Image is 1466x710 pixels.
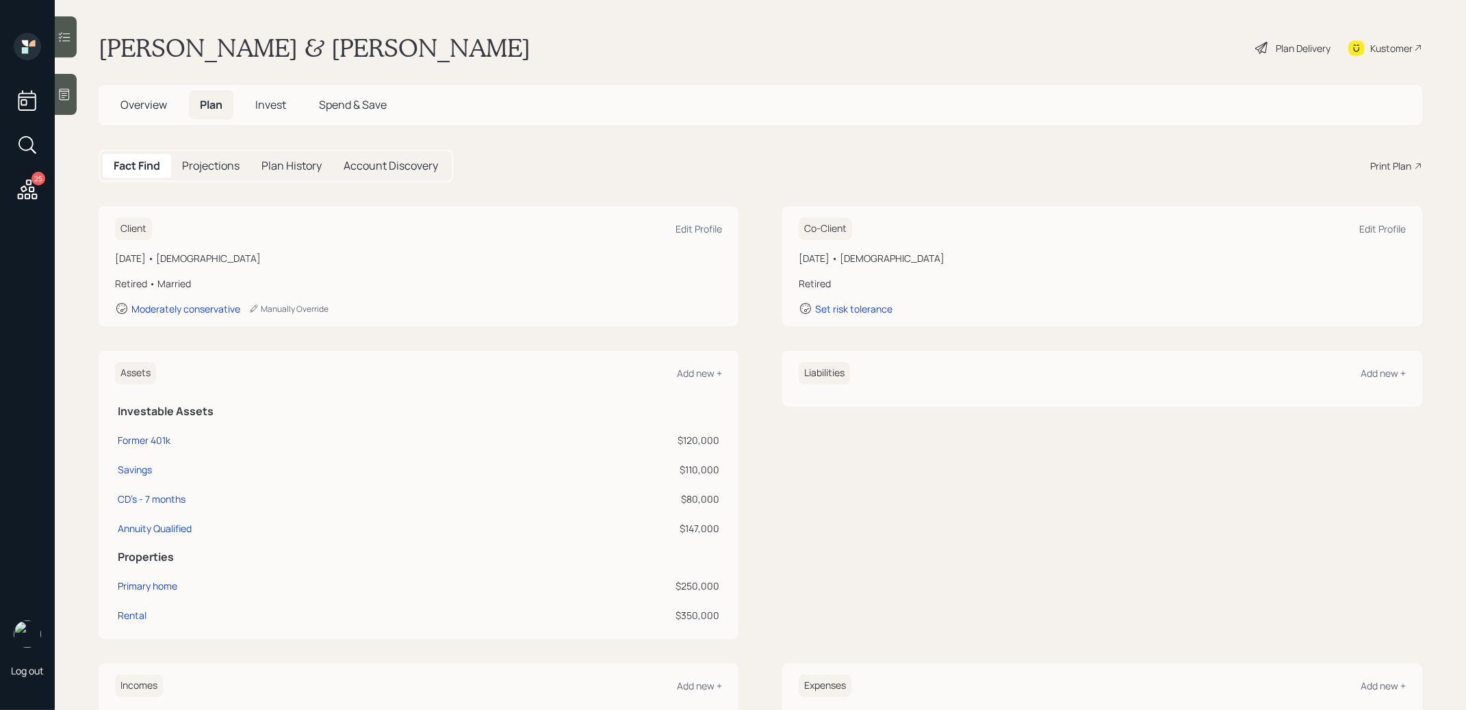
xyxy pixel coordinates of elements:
div: Rental [118,608,146,622]
h6: Liabilities [799,362,850,384]
h5: Investable Assets [118,405,719,418]
div: Former 401k [118,433,170,447]
div: Log out [11,664,44,677]
div: $350,000 [492,608,719,622]
div: Primary home [118,579,177,593]
div: Edit Profile [1359,222,1406,235]
div: Retired • Married [115,276,722,291]
div: Print Plan [1370,159,1411,173]
h6: Expenses [799,674,851,697]
div: CD's - 7 months [118,492,185,506]
div: Add new + [1361,679,1406,692]
h5: Projections [182,159,240,172]
h6: Assets [115,362,156,384]
h6: Incomes [115,674,163,697]
div: Retired [799,276,1406,291]
div: $80,000 [492,492,719,506]
div: $110,000 [492,462,719,477]
div: [DATE] • [DEMOGRAPHIC_DATA] [799,251,1406,265]
div: Set risk tolerance [815,302,892,315]
span: Invest [255,97,286,112]
div: $250,000 [492,579,719,593]
h5: Fact Find [114,159,160,172]
h5: Account Discovery [344,159,438,172]
div: Add new + [677,367,722,380]
div: $120,000 [492,433,719,447]
div: Add new + [677,679,722,692]
h5: Plan History [261,159,322,172]
h6: Client [115,218,152,240]
h6: Co-Client [799,218,852,240]
div: Add new + [1361,367,1406,380]
div: Moderately conservative [131,302,240,315]
img: treva-nostdahl-headshot.png [14,620,41,648]
div: Annuity Qualified [118,521,192,536]
div: Manually Override [248,303,329,315]
h1: [PERSON_NAME] & [PERSON_NAME] [99,33,530,63]
div: $147,000 [492,521,719,536]
div: 25 [31,172,45,185]
div: Savings [118,462,152,477]
h5: Properties [118,551,719,564]
div: [DATE] • [DEMOGRAPHIC_DATA] [115,251,722,265]
div: Edit Profile [676,222,722,235]
div: Plan Delivery [1276,41,1330,55]
span: Spend & Save [319,97,387,112]
div: Kustomer [1370,41,1413,55]
span: Plan [200,97,222,112]
span: Overview [120,97,167,112]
